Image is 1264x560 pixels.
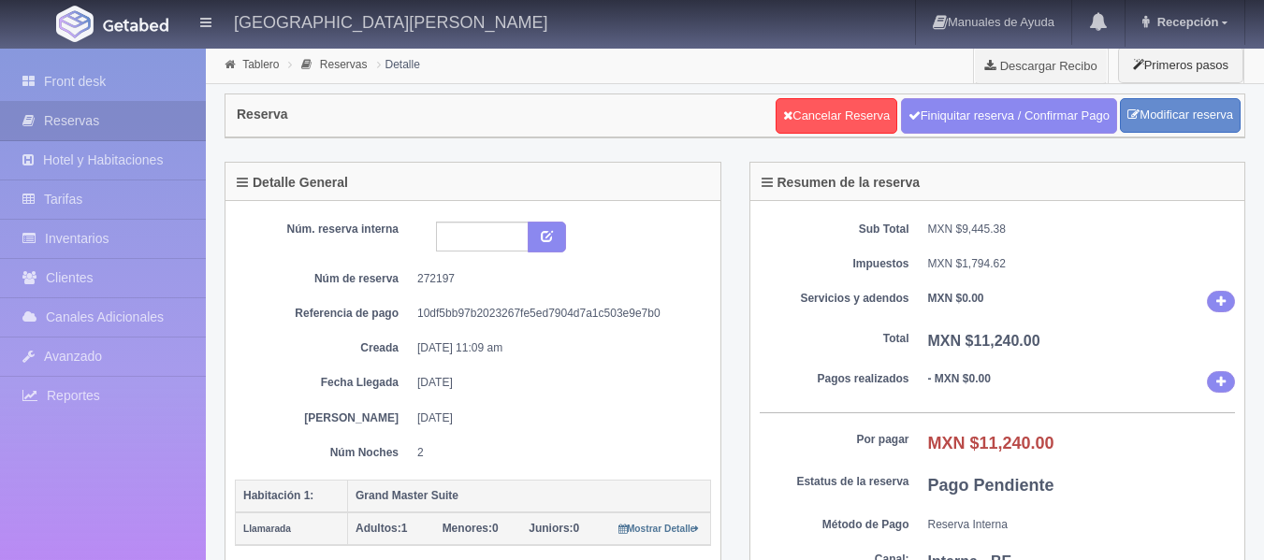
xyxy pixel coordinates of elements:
button: Primeros pasos [1118,47,1243,83]
img: Getabed [56,6,94,42]
dd: Reserva Interna [928,517,1236,533]
h4: Resumen de la reserva [762,176,921,190]
a: Modificar reserva [1120,98,1241,133]
dt: Sub Total [760,222,909,237]
b: - MXN $0.00 [928,372,991,385]
dt: Impuestos [760,256,909,272]
b: Habitación 1: [243,489,313,502]
dt: Estatus de la reserva [760,474,909,490]
strong: Adultos: [356,522,401,535]
dt: Fecha Llegada [249,375,399,391]
dt: [PERSON_NAME] [249,410,399,426]
dt: Núm de reserva [249,271,399,287]
dt: Pagos realizados [760,371,909,387]
dt: Total [760,331,909,347]
th: Grand Master Suite [348,480,711,512]
span: 1 [356,522,407,535]
dd: 272197 [417,271,697,287]
a: Finiquitar reserva / Confirmar Pago [901,98,1117,134]
strong: Juniors: [529,522,573,535]
a: Mostrar Detalle [618,522,700,535]
dt: Servicios y adendos [760,291,909,307]
strong: Menores: [443,522,492,535]
a: Descargar Recibo [974,47,1108,84]
li: Detalle [372,55,425,73]
a: Tablero [242,58,279,71]
dt: Creada [249,340,399,356]
a: Cancelar Reserva [776,98,897,134]
b: MXN $11,240.00 [928,333,1040,349]
small: Llamarada [243,524,291,534]
b: Pago Pendiente [928,476,1054,495]
small: Mostrar Detalle [618,524,700,534]
span: 0 [443,522,499,535]
a: Reservas [320,58,368,71]
dd: MXN $1,794.62 [928,256,1236,272]
dd: [DATE] [417,410,697,426]
h4: Detalle General [237,176,348,190]
dt: Por pagar [760,432,909,448]
dt: Núm Noches [249,445,399,461]
dd: 10df5bb97b2023267fe5ed7904d7a1c503e9e7b0 [417,306,697,322]
dd: MXN $9,445.38 [928,222,1236,237]
span: 0 [529,522,579,535]
img: Getabed [103,18,168,32]
h4: [GEOGRAPHIC_DATA][PERSON_NAME] [234,9,547,33]
h4: Reserva [237,108,288,122]
b: MXN $0.00 [928,292,984,305]
dd: [DATE] 11:09 am [417,340,697,356]
b: MXN $11,240.00 [928,434,1054,452]
dd: 2 [417,445,697,461]
dt: Referencia de pago [249,306,399,322]
dt: Método de Pago [760,517,909,533]
span: Recepción [1153,15,1219,29]
dd: [DATE] [417,375,697,391]
dt: Núm. reserva interna [249,222,399,237]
